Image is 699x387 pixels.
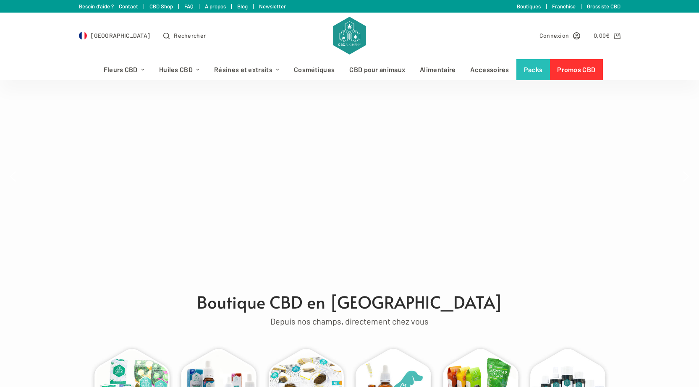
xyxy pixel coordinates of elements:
[259,3,286,10] a: Newsletter
[333,17,366,55] img: CBD Alchemy
[539,31,569,40] span: Connexion
[594,31,620,40] a: Panier d’achat
[205,3,226,10] a: À propos
[152,59,207,80] a: Huiles CBD
[96,59,152,80] a: Fleurs CBD
[163,31,206,40] button: Ouvrir le formulaire de recherche
[463,59,516,80] a: Accessoires
[6,170,20,183] img: previous arrow
[91,31,150,40] span: [GEOGRAPHIC_DATA]
[83,289,616,314] h1: Boutique CBD en [GEOGRAPHIC_DATA]
[83,314,616,328] div: Depuis nos champs, directement chez vous
[79,31,150,40] a: Select Country
[587,3,620,10] a: Grossiste CBD
[174,31,206,40] span: Rechercher
[606,32,610,39] span: €
[79,3,138,10] a: Besoin d'aide ? Contact
[96,59,603,80] nav: Menu d’en-tête
[237,3,248,10] a: Blog
[679,170,693,183] img: next arrow
[184,3,194,10] a: FAQ
[517,3,541,10] a: Boutiques
[516,59,550,80] a: Packs
[79,31,87,40] img: FR Flag
[539,31,581,40] a: Connexion
[287,59,342,80] a: Cosmétiques
[149,3,173,10] a: CBD Shop
[552,3,576,10] a: Franchise
[550,59,603,80] a: Promos CBD
[413,59,463,80] a: Alimentaire
[342,59,413,80] a: CBD pour animaux
[594,32,610,39] bdi: 0,00
[207,59,287,80] a: Résines et extraits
